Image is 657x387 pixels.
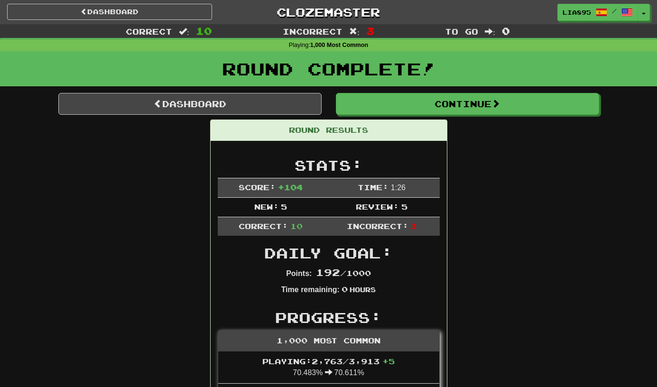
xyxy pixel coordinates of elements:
span: Incorrect: [347,221,408,230]
span: 10 [290,221,303,230]
button: Continue [336,93,599,115]
a: Dashboard [7,4,212,20]
span: Correct [126,27,172,36]
span: + 104 [278,183,303,192]
h1: Round Complete! [3,59,654,78]
small: Hours [350,286,376,294]
h2: Stats: [218,157,440,173]
span: Score: [239,183,276,192]
h2: Daily Goal: [218,245,440,261]
span: / 1000 [316,268,371,277]
span: + 5 [382,357,395,366]
a: Dashboard [58,93,322,115]
span: Review: [356,202,399,211]
span: Time: [358,183,389,192]
span: To go [445,27,478,36]
a: Clozemaster [226,4,431,20]
span: : [179,28,189,36]
span: 5 [401,202,407,211]
span: 10 [196,25,212,37]
h2: Progress: [218,310,440,325]
strong: Points: [286,269,312,277]
span: New: [254,202,279,211]
li: 70.483% 70.611% [218,351,439,384]
span: Playing: 2,763 / 3,913 [262,357,395,366]
span: 0 [342,285,348,294]
span: 192 [316,267,340,278]
div: 1,000 Most Common [218,331,439,351]
span: Incorrect [283,27,342,36]
span: Lia895 [563,8,591,17]
a: Lia895 / [557,4,638,21]
span: : [485,28,495,36]
span: 5 [281,202,287,211]
span: / [612,8,617,14]
span: : [349,28,360,36]
span: 3 [366,25,374,37]
span: 1 : 26 [391,184,406,192]
span: 3 [410,221,416,230]
div: Round Results [211,120,447,141]
strong: 1,000 Most Common [310,42,368,48]
strong: Time remaining: [281,286,340,294]
span: Correct: [239,221,288,230]
span: 0 [502,25,510,37]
